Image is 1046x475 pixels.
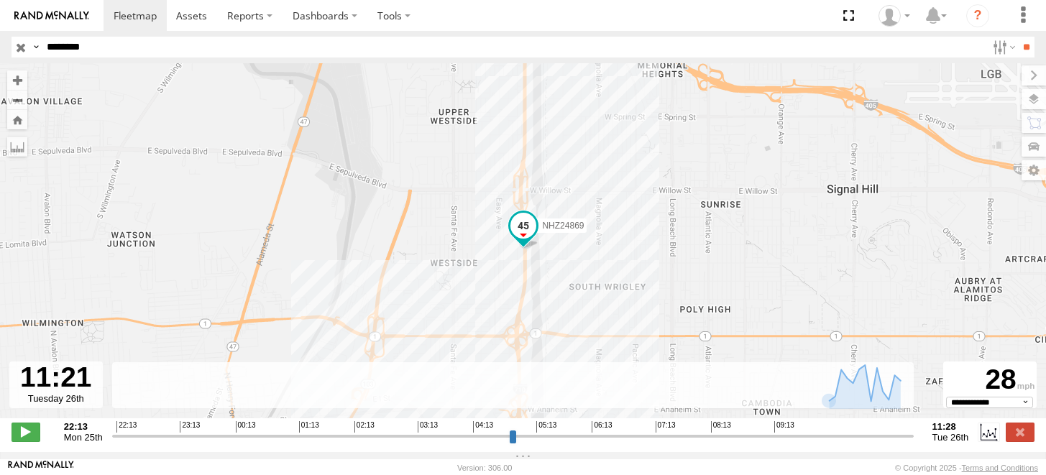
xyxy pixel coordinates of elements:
span: NHZ24869 [542,221,584,231]
button: Zoom Home [7,110,27,129]
div: Version: 306.00 [457,464,512,472]
div: 28 [945,364,1034,397]
span: 03:13 [418,421,438,433]
label: Close [1006,423,1034,441]
i: ? [966,4,989,27]
label: Measure [7,137,27,157]
span: 08:13 [711,421,731,433]
label: Search Filter Options [987,37,1018,57]
span: 23:13 [180,421,200,433]
button: Zoom out [7,90,27,110]
img: rand-logo.svg [14,11,89,21]
span: 04:13 [473,421,493,433]
a: Terms and Conditions [962,464,1038,472]
span: 01:13 [299,421,319,433]
span: 02:13 [354,421,375,433]
span: Tue 26th Aug 2025 [932,432,969,443]
button: Zoom in [7,70,27,90]
div: Zulema McIntosch [873,5,915,27]
label: Play/Stop [12,423,40,441]
div: © Copyright 2025 - [895,464,1038,472]
span: 06:13 [592,421,612,433]
span: 22:13 [116,421,137,433]
label: Map Settings [1022,160,1046,180]
strong: 22:13 [64,421,103,432]
strong: 11:28 [932,421,969,432]
span: 09:13 [774,421,794,433]
span: Mon 25th Aug 2025 [64,432,103,443]
span: 07:13 [656,421,676,433]
span: 05:13 [536,421,556,433]
label: Search Query [30,37,42,57]
a: Visit our Website [8,461,74,475]
span: 00:13 [236,421,256,433]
